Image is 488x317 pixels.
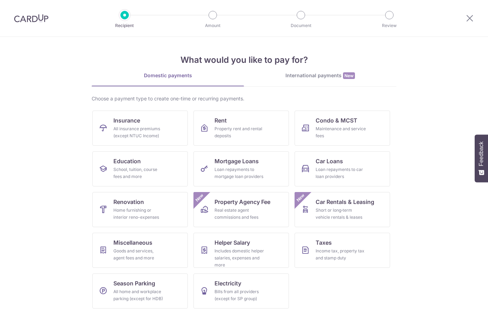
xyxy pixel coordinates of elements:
a: TaxesIncome tax, property tax and stamp duty [295,233,390,268]
span: Mortgage Loans [215,157,259,165]
div: All insurance premiums (except NTUC Income) [113,125,164,139]
span: Renovation [113,198,144,206]
span: Miscellaneous [113,238,152,247]
div: Home furnishing or interior reno-expenses [113,207,164,221]
span: Car Rentals & Leasing [316,198,374,206]
a: Helper SalaryIncludes domestic helper salaries, expenses and more [193,233,289,268]
a: Car Rentals & LeasingShort or long‑term vehicle rentals & leasesNew [295,192,390,227]
button: Feedback - Show survey [475,134,488,182]
p: Recipient [99,22,151,29]
div: Loan repayments to car loan providers [316,166,366,180]
div: Maintenance and service fees [316,125,366,139]
div: Goods and services, agent fees and more [113,247,164,262]
a: InsuranceAll insurance premiums (except NTUC Income) [92,111,188,146]
a: EducationSchool, tuition, course fees and more [92,151,188,186]
div: School, tuition, course fees and more [113,166,164,180]
a: Condo & MCSTMaintenance and service fees [295,111,390,146]
a: ElectricityBills from all providers (except for SP group) [193,273,289,309]
div: Real estate agent commissions and fees [215,207,265,221]
span: Property Agency Fee [215,198,270,206]
div: Includes domestic helper salaries, expenses and more [215,247,265,269]
span: Taxes [316,238,332,247]
span: Car Loans [316,157,343,165]
div: Property rent and rental deposits [215,125,265,139]
a: RentProperty rent and rental deposits [193,111,289,146]
div: All home and workplace parking (except for HDB) [113,288,164,302]
span: Education [113,157,141,165]
span: Helper Salary [215,238,250,247]
div: Bills from all providers (except for SP group) [215,288,265,302]
span: Condo & MCST [316,116,357,125]
span: Feedback [478,141,484,166]
div: Choose a payment type to create one-time or recurring payments. [92,95,396,102]
span: Rent [215,116,227,125]
a: RenovationHome furnishing or interior reno-expenses [92,192,188,227]
div: International payments [244,72,396,79]
span: New [343,72,355,79]
div: Income tax, property tax and stamp duty [316,247,366,262]
p: Amount [187,22,239,29]
p: Review [363,22,415,29]
h4: What would you like to pay for? [92,54,396,66]
span: Electricity [215,279,241,288]
span: New [194,192,205,204]
span: Season Parking [113,279,155,288]
span: New [295,192,306,204]
div: Loan repayments to mortgage loan providers [215,166,265,180]
p: Document [275,22,327,29]
div: Short or long‑term vehicle rentals & leases [316,207,366,221]
a: Season ParkingAll home and workplace parking (except for HDB) [92,273,188,309]
a: Mortgage LoansLoan repayments to mortgage loan providers [193,151,289,186]
img: CardUp [14,14,48,22]
div: Domestic payments [92,72,244,79]
a: MiscellaneousGoods and services, agent fees and more [92,233,188,268]
a: Property Agency FeeReal estate agent commissions and feesNew [193,192,289,227]
a: Car LoansLoan repayments to car loan providers [295,151,390,186]
iframe: Opens a widget where you can find more information [443,296,481,313]
span: Insurance [113,116,140,125]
